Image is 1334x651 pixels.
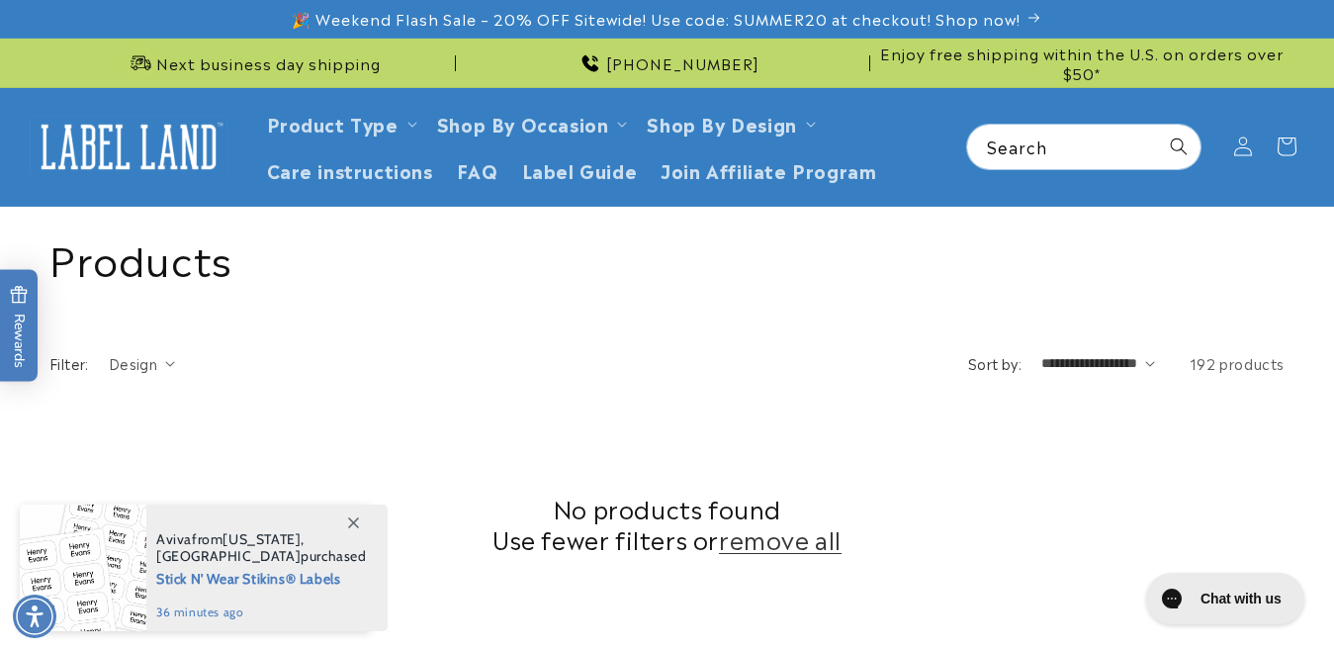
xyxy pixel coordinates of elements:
[49,493,1285,554] h2: No products found Use fewer filters or
[292,9,1021,29] span: 🎉 Weekend Flash Sale – 20% OFF Sitewide! Use code: SUMMER20 at checkout! Shop now!
[649,146,888,193] a: Join Affiliate Program
[425,100,636,146] summary: Shop By Occasion
[156,604,367,621] span: 36 minutes ago
[156,547,301,565] span: [GEOGRAPHIC_DATA]
[635,100,823,146] summary: Shop By Design
[255,146,445,193] a: Care instructions
[647,110,796,137] a: Shop By Design
[23,109,235,185] a: Label Land
[156,565,367,590] span: Stick N' Wear Stikins® Labels
[445,146,510,193] a: FAQ
[49,353,89,374] h2: Filter:
[267,158,433,181] span: Care instructions
[1190,353,1285,373] span: 192 products
[510,146,650,193] a: Label Guide
[719,523,842,554] a: remove all
[13,595,56,638] div: Accessibility Menu
[661,158,876,181] span: Join Affiliate Program
[30,116,227,177] img: Label Land
[49,39,456,87] div: Announcement
[878,44,1285,82] span: Enjoy free shipping within the U.S. on orders over $50*
[1136,566,1314,631] iframe: Gorgias live chat messenger
[49,232,1285,283] h1: Products
[156,53,381,73] span: Next business day shipping
[968,353,1022,373] label: Sort by:
[606,53,759,73] span: [PHONE_NUMBER]
[267,110,399,137] a: Product Type
[878,39,1285,87] div: Announcement
[437,112,609,135] span: Shop By Occasion
[109,353,175,374] summary: Design (0 selected)
[10,286,29,368] span: Rewards
[464,39,870,87] div: Announcement
[522,158,638,181] span: Label Guide
[156,530,192,548] span: Aviva
[255,100,425,146] summary: Product Type
[109,353,157,373] span: Design
[156,531,367,565] span: from , purchased
[457,158,498,181] span: FAQ
[222,530,301,548] span: [US_STATE]
[1157,125,1201,168] button: Search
